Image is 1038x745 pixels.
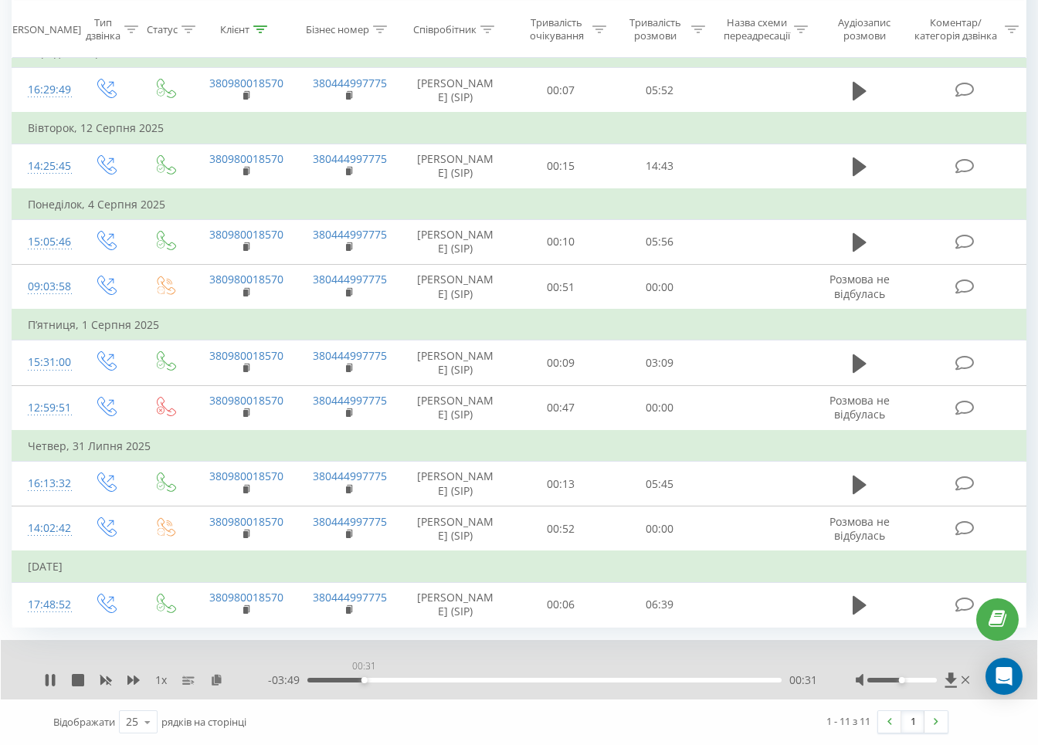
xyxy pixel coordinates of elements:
span: 1 x [155,672,167,688]
a: 380444997775 [313,590,387,604]
td: 00:13 [511,462,609,506]
a: 380980018570 [209,469,283,483]
td: [PERSON_NAME] (SIP) [400,219,511,264]
a: 380980018570 [209,151,283,166]
td: 00:10 [511,219,609,264]
td: [PERSON_NAME] (SIP) [400,144,511,189]
td: [PERSON_NAME] (SIP) [400,68,511,113]
td: 00:51 [511,265,609,310]
div: Аудіозапис розмови [826,16,903,42]
td: [PERSON_NAME] (SIP) [400,462,511,506]
a: 380444997775 [313,227,387,242]
div: Назва схеми переадресації [723,16,790,42]
div: 1 - 11 з 11 [826,713,870,729]
a: 380444997775 [313,393,387,408]
td: Вівторок, 12 Серпня 2025 [12,113,1026,144]
div: [PERSON_NAME] [3,22,81,36]
td: [PERSON_NAME] (SIP) [400,506,511,552]
span: Розмова не відбулась [829,393,890,422]
div: Клієнт [220,22,249,36]
div: 15:31:00 [28,347,60,378]
td: 00:52 [511,506,609,552]
a: 380980018570 [209,272,283,286]
td: 05:45 [610,462,709,506]
td: Понеділок, 4 Серпня 2025 [12,189,1026,220]
a: 380980018570 [209,393,283,408]
a: 380980018570 [209,348,283,363]
div: Тривалість розмови [624,16,687,42]
a: 380980018570 [209,76,283,90]
span: 00:31 [789,672,817,688]
td: [PERSON_NAME] (SIP) [400,265,511,310]
td: [PERSON_NAME] (SIP) [400,582,511,627]
div: Тип дзвінка [86,16,120,42]
td: 00:09 [511,340,609,385]
div: Коментар/категорія дзвінка [911,16,1001,42]
td: 00:47 [511,385,609,431]
div: 15:05:46 [28,227,60,257]
td: 03:09 [610,340,709,385]
td: 05:56 [610,219,709,264]
a: 380444997775 [313,514,387,529]
div: 25 [126,714,138,730]
td: [PERSON_NAME] (SIP) [400,385,511,431]
div: Співробітник [413,22,477,36]
div: Тривалість очікування [525,16,589,42]
td: 05:52 [610,68,709,113]
div: Статус [147,22,178,36]
a: 380980018570 [209,590,283,604]
td: [PERSON_NAME] (SIP) [400,340,511,385]
div: Accessibility label [361,677,368,683]
div: 14:02:42 [28,513,60,544]
td: Четвер, 31 Липня 2025 [12,431,1026,462]
td: 00:00 [610,265,709,310]
a: 380980018570 [209,514,283,529]
a: 1 [901,711,924,733]
span: Відображати [53,715,115,729]
td: 00:07 [511,68,609,113]
a: 380444997775 [313,151,387,166]
a: 380444997775 [313,469,387,483]
div: 14:25:45 [28,151,60,181]
div: Accessibility label [899,677,905,683]
div: 09:03:58 [28,272,60,302]
td: 00:00 [610,385,709,431]
td: 14:43 [610,144,709,189]
a: 380444997775 [313,348,387,363]
div: 12:59:51 [28,393,60,423]
span: Розмова не відбулась [829,514,890,543]
span: рядків на сторінці [161,715,246,729]
div: 16:29:49 [28,75,60,105]
td: 06:39 [610,582,709,627]
div: Open Intercom Messenger [985,658,1023,695]
span: - 03:49 [268,672,307,688]
td: [DATE] [12,551,1026,582]
div: 00:31 [349,655,379,677]
td: 00:00 [610,506,709,552]
div: 16:13:32 [28,469,60,499]
div: 17:48:52 [28,590,60,620]
a: 380444997775 [313,76,387,90]
a: 380444997775 [313,272,387,286]
a: 380980018570 [209,227,283,242]
td: 00:06 [511,582,609,627]
td: П’ятниця, 1 Серпня 2025 [12,310,1026,340]
span: Розмова не відбулась [829,272,890,300]
td: 00:15 [511,144,609,189]
div: Бізнес номер [306,22,369,36]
